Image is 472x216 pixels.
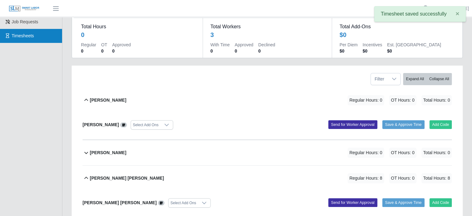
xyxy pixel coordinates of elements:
[83,166,452,191] button: [PERSON_NAME] [PERSON_NAME] Regular Hours: 8 OT Hours: 0 Total Hours: 8
[339,48,357,54] dd: $0
[348,148,384,158] span: Regular Hours: 0
[210,48,230,54] dd: 0
[90,149,126,156] b: [PERSON_NAME]
[210,30,214,39] div: 3
[112,48,131,54] dd: 0
[169,199,198,207] div: Select Add Ons
[101,48,107,54] dd: 0
[426,73,452,85] button: Collapse All
[90,175,164,182] b: [PERSON_NAME] [PERSON_NAME]
[90,97,126,103] b: [PERSON_NAME]
[339,30,346,39] div: $0
[81,48,96,54] dd: 0
[83,88,452,113] button: [PERSON_NAME] Regular Hours: 0 OT Hours: 0 Total Hours: 0
[235,42,253,48] dt: Approved
[258,48,275,54] dd: 0
[374,6,466,22] div: Timesheet saved successfully
[387,42,441,48] dt: Est. [GEOGRAPHIC_DATA]
[403,73,427,85] button: Expand All
[362,42,382,48] dt: Incentives
[83,200,157,205] b: [PERSON_NAME] [PERSON_NAME]
[81,23,195,30] dt: Total Hours
[339,23,453,30] dt: Total Add-Ons
[120,122,127,127] a: View/Edit Notes
[403,73,452,85] div: bulk actions
[456,10,459,17] span: ×
[9,5,40,12] img: SLM Logo
[429,120,452,129] button: Add Code
[421,95,452,105] span: Total Hours: 0
[81,30,84,39] div: 0
[382,198,425,207] button: Save & Approve Time
[83,122,119,127] b: [PERSON_NAME]
[12,19,38,24] span: Job Requests
[210,42,230,48] dt: With Time
[389,95,416,105] span: OT Hours: 0
[83,140,452,165] button: [PERSON_NAME] Regular Hours: 0 OT Hours: 0 Total Hours: 0
[421,173,452,183] span: Total Hours: 8
[382,120,425,129] button: Save & Approve Time
[328,120,377,129] button: Send for Worker Approval
[348,173,384,183] span: Regular Hours: 8
[371,73,388,85] span: Filter
[433,5,469,12] a: [PERSON_NAME]
[389,173,416,183] span: OT Hours: 0
[421,148,452,158] span: Total Hours: 0
[348,95,384,105] span: Regular Hours: 0
[81,42,96,48] dt: Regular
[429,198,452,207] button: Add Code
[131,121,160,129] div: Select Add Ons
[158,200,165,205] a: View/Edit Notes
[12,33,34,38] span: Timesheets
[258,42,275,48] dt: Declined
[101,42,107,48] dt: OT
[328,198,377,207] button: Send for Worker Approval
[387,48,441,54] dd: $0
[362,48,382,54] dd: $0
[235,48,253,54] dd: 0
[389,148,416,158] span: OT Hours: 0
[210,23,324,30] dt: Total Workers
[339,42,357,48] dt: Per Diem
[112,42,131,48] dt: Approved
